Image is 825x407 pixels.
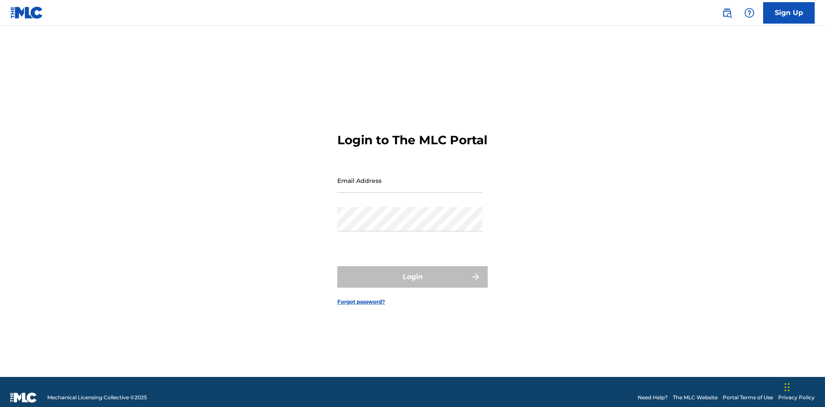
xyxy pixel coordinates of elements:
img: MLC Logo [10,6,43,19]
img: help [744,8,755,18]
a: Sign Up [763,2,815,24]
a: Portal Terms of Use [723,394,773,401]
img: logo [10,392,37,403]
iframe: Chat Widget [782,366,825,407]
a: Public Search [718,4,736,21]
a: The MLC Website [673,394,718,401]
h3: Login to The MLC Portal [337,133,487,148]
a: Forgot password? [337,298,385,306]
a: Privacy Policy [778,394,815,401]
a: Need Help? [638,394,668,401]
div: Drag [785,374,790,400]
div: Help [741,4,758,21]
span: Mechanical Licensing Collective © 2025 [47,394,147,401]
img: search [722,8,732,18]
